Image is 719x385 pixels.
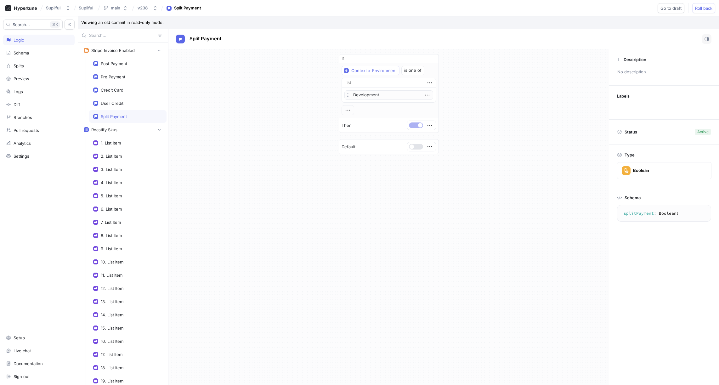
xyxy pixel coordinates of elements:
span: Go to draft [660,6,682,10]
button: Context > Environment [342,66,399,75]
p: Description [624,57,646,62]
button: Roll back [692,3,715,13]
div: Preview [14,76,29,81]
button: Supliful [43,3,73,13]
div: 2. List Item [101,154,122,159]
div: Analytics [14,141,31,146]
div: Splits [14,63,24,68]
div: Pull requests [14,128,39,133]
div: Setup [14,335,25,340]
p: Split Payment [190,35,221,42]
button: Go to draft [658,3,684,13]
div: 3. List Item [101,167,122,172]
div: Diff [14,102,20,107]
p: Then [342,122,352,129]
div: Credit Card [101,88,123,93]
p: If [342,56,344,62]
span: Search... [13,23,30,26]
p: Labels [617,93,630,99]
div: 18. List Item [101,365,123,370]
p: Default [342,144,355,150]
button: Search...K [3,20,63,30]
div: Logic [14,37,24,42]
div: Post Payment [101,61,127,66]
div: Roastify Skus [91,127,117,132]
div: 17. List Item [101,352,122,357]
div: v238 [138,5,148,11]
div: Split Payment [101,114,127,119]
div: 8. List Item [101,233,122,238]
input: Search... [89,32,155,39]
div: Split Payment [174,5,201,11]
div: 7. List Item [101,220,121,225]
div: 5. List Item [101,193,122,198]
div: Branches [14,115,32,120]
div: 10. List Item [101,259,123,264]
textarea: splitPayment: Boolean! [620,208,708,219]
div: 16. List Item [101,339,123,344]
div: Active [697,129,709,135]
div: 1. List Item [101,140,121,145]
div: Documentation [14,361,43,366]
div: Settings [14,154,29,159]
p: No description. [614,67,714,77]
p: Status [625,127,637,136]
div: Sign out [14,374,30,379]
div: is one of [404,69,422,72]
div: Live chat [14,348,31,353]
div: Pre Payment [101,74,125,79]
div: 19. List Item [101,378,123,383]
div: Boolean [633,168,649,173]
div: 9. List Item [101,246,122,251]
span: Supliful [79,6,93,10]
div: User Credit [101,101,123,106]
span: Roll back [695,6,712,10]
div: Context > Environment [351,68,397,73]
button: Boolean [617,162,711,179]
button: v238 [135,3,160,13]
button: main [101,3,130,13]
a: Documentation [3,358,75,369]
div: 6. List Item [101,207,122,212]
div: Schema [14,50,29,55]
div: Stripe Invoice Enabled [91,48,135,53]
div: Supliful [46,5,60,11]
div: Logs [14,89,23,94]
div: 12. List Item [101,286,123,291]
div: 14. List Item [101,312,123,317]
div: 11. List Item [101,273,122,278]
div: main [111,5,120,11]
div: List [344,80,351,86]
p: Viewing an old commit in read-only mode. [78,16,719,29]
div: 13. List Item [101,299,123,304]
div: K [50,21,60,28]
div: 15. List Item [101,326,123,331]
p: Schema [625,195,641,200]
div: 4. List Item [101,180,122,185]
p: Type [625,152,635,157]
